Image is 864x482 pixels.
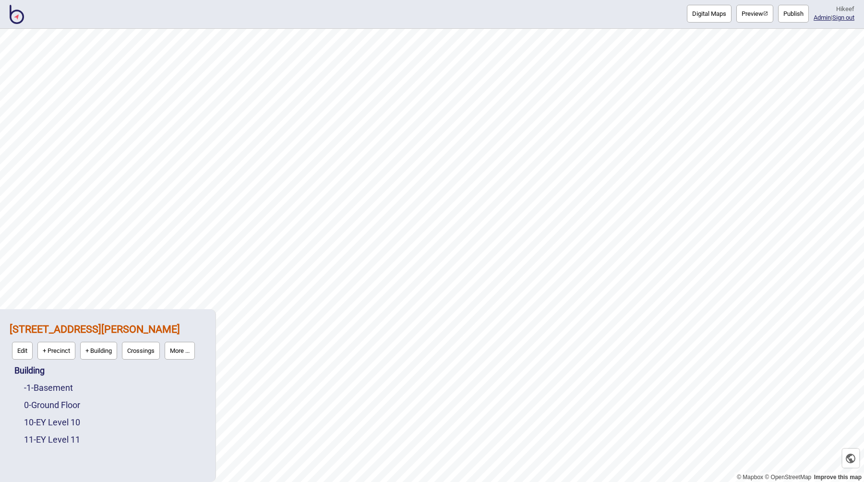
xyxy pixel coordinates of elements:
a: OpenStreetMap [765,474,811,481]
a: Mapbox [737,474,763,481]
button: Publish [778,5,809,23]
button: More ... [165,342,195,360]
a: Edit [10,339,35,362]
a: -1-Basement [24,383,73,393]
button: Edit [12,342,33,360]
a: Map feedback [814,474,862,481]
a: 11-EY Level 11 [24,434,80,445]
div: 121 Marcus Clarke St EY Canberra [10,319,206,362]
button: Sign out [832,14,854,21]
button: + Building [80,342,117,360]
button: Crossings [122,342,160,360]
a: Building [14,365,45,375]
div: EY Level 10 [24,414,206,431]
a: 10-EY Level 10 [24,417,80,427]
div: EY Level 11 [24,431,206,448]
a: Previewpreview [736,5,773,23]
button: Preview [736,5,773,23]
a: Admin [814,14,831,21]
img: BindiMaps CMS [10,5,24,24]
div: Ground Floor [24,397,206,414]
button: Digital Maps [687,5,732,23]
a: 0-Ground Floor [24,400,80,410]
button: + Precinct [37,342,75,360]
span: | [814,14,832,21]
div: Hi keef [814,5,854,13]
div: Basement [24,379,206,397]
a: [STREET_ADDRESS][PERSON_NAME] [10,323,180,335]
a: Crossings [120,339,162,362]
img: preview [763,11,768,16]
a: More ... [162,339,197,362]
